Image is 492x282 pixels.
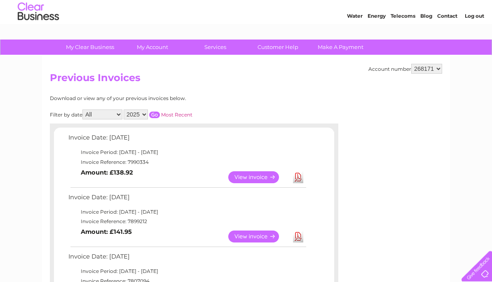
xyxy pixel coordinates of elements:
a: Telecoms [391,35,415,41]
div: Download or view any of your previous invoices below. [50,96,266,102]
td: Invoice Period: [DATE] - [DATE] [66,148,307,158]
a: Customer Help [244,40,312,55]
h2: Previous Invoices [50,72,442,88]
a: Energy [368,35,386,41]
img: logo.png [17,21,59,47]
td: Invoice Reference: 7899212 [66,217,307,227]
td: Invoice Period: [DATE] - [DATE] [66,207,307,217]
b: Amount: £138.92 [81,169,133,177]
a: Services [181,40,249,55]
a: Make A Payment [307,40,375,55]
a: Download [293,231,303,243]
td: Invoice Date: [DATE] [66,252,307,267]
td: Invoice Date: [DATE] [66,192,307,207]
a: Log out [465,35,484,41]
td: Invoice Reference: 7990334 [66,158,307,168]
b: Amount: £141.95 [81,228,132,236]
a: Water [347,35,363,41]
div: Filter by date [50,110,266,120]
a: Most Recent [161,112,192,118]
a: Contact [437,35,457,41]
a: View [228,172,289,184]
div: Account number [368,64,442,74]
a: My Account [119,40,187,55]
a: Blog [420,35,432,41]
div: Clear Business is a trading name of Verastar Limited (registered in [GEOGRAPHIC_DATA] No. 3667643... [52,5,441,40]
a: View [228,231,289,243]
a: My Clear Business [56,40,124,55]
a: Download [293,172,303,184]
td: Invoice Date: [DATE] [66,133,307,148]
td: Invoice Period: [DATE] - [DATE] [66,267,307,277]
a: 0333 014 3131 [337,4,394,14]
